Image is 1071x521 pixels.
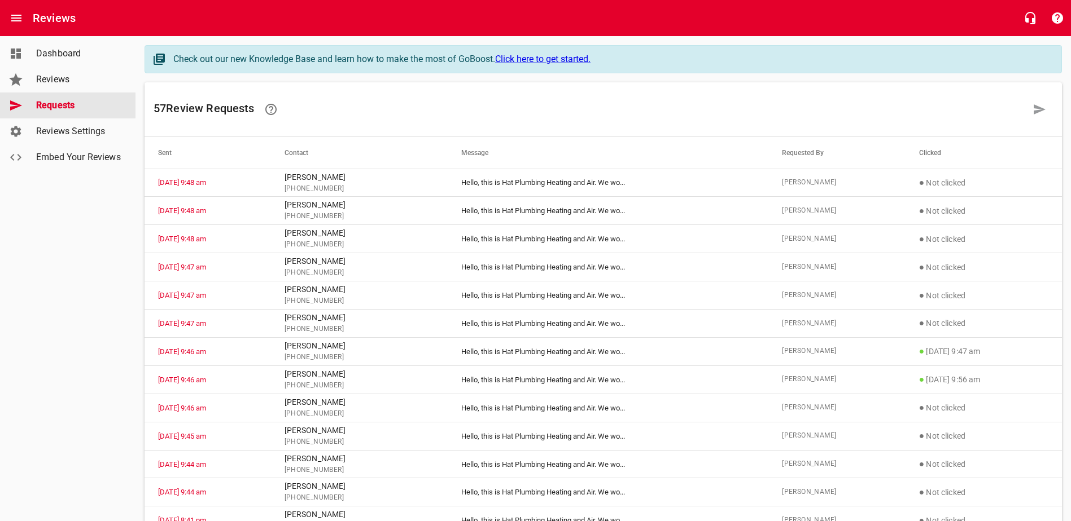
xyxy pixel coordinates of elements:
[919,458,925,469] span: ●
[919,373,1048,386] p: [DATE] 9:56 am
[919,177,925,188] span: ●
[285,183,435,195] span: [PHONE_NUMBER]
[919,374,925,385] span: ●
[36,125,122,138] span: Reviews Settings
[3,5,30,32] button: Open drawer
[285,352,435,363] span: [PHONE_NUMBER]
[919,346,925,356] span: ●
[919,289,1048,302] p: Not clicked
[1044,5,1071,32] button: Support Portal
[285,324,435,335] span: [PHONE_NUMBER]
[285,453,435,465] p: [PERSON_NAME]
[919,429,1048,443] p: Not clicked
[448,137,768,169] th: Message
[285,199,435,211] p: [PERSON_NAME]
[285,509,435,520] p: [PERSON_NAME]
[285,312,435,324] p: [PERSON_NAME]
[448,478,768,506] td: Hello, this is Hat Plumbing Heating and Air. We wo ...
[448,394,768,422] td: Hello, this is Hat Plumbing Heating and Air. We wo ...
[768,137,905,169] th: Requested By
[495,54,591,64] a: Click here to get started.
[919,290,925,301] span: ●
[285,227,435,239] p: [PERSON_NAME]
[919,262,925,272] span: ●
[448,450,768,478] td: Hello, this is Hat Plumbing Heating and Air. We wo ...
[158,460,206,469] a: [DATE] 9:44 am
[158,432,206,440] a: [DATE] 9:45 am
[145,137,271,169] th: Sent
[285,425,435,436] p: [PERSON_NAME]
[36,73,122,86] span: Reviews
[919,487,925,497] span: ●
[919,316,1048,330] p: Not clicked
[158,235,206,243] a: [DATE] 9:48 am
[285,267,435,279] span: [PHONE_NUMBER]
[448,365,768,394] td: Hello, this is Hat Plumbing Heating and Air. We wo ...
[448,197,768,225] td: Hello, this is Hat Plumbing Heating and Air. We wo ...
[154,96,1026,123] h6: 57 Review Request s
[919,233,925,244] span: ●
[158,376,206,384] a: [DATE] 9:46 am
[158,206,206,215] a: [DATE] 9:48 am
[782,233,891,245] span: [PERSON_NAME]
[919,457,1048,471] p: Not clicked
[271,137,448,169] th: Contact
[448,281,768,310] td: Hello, this is Hat Plumbing Heating and Air. We wo ...
[906,137,1062,169] th: Clicked
[36,151,122,164] span: Embed Your Reviews
[448,310,768,338] td: Hello, this is Hat Plumbing Heating and Air. We wo ...
[782,430,891,441] span: [PERSON_NAME]
[33,9,76,27] h6: Reviews
[919,485,1048,499] p: Not clicked
[285,211,435,222] span: [PHONE_NUMBER]
[448,225,768,253] td: Hello, this is Hat Plumbing Heating and Air. We wo ...
[285,295,435,307] span: [PHONE_NUMBER]
[158,178,206,187] a: [DATE] 9:48 am
[285,171,435,183] p: [PERSON_NAME]
[285,492,435,504] span: [PHONE_NUMBER]
[158,319,206,328] a: [DATE] 9:47 am
[158,347,206,356] a: [DATE] 9:46 am
[782,262,891,273] span: [PERSON_NAME]
[285,480,435,492] p: [PERSON_NAME]
[285,340,435,352] p: [PERSON_NAME]
[919,430,925,441] span: ●
[919,317,925,328] span: ●
[919,176,1048,189] p: Not clicked
[919,260,1048,274] p: Not clicked
[158,488,206,496] a: [DATE] 9:44 am
[285,436,435,448] span: [PHONE_NUMBER]
[1017,5,1044,32] button: Live Chat
[782,290,891,301] span: [PERSON_NAME]
[782,458,891,470] span: [PERSON_NAME]
[782,318,891,329] span: [PERSON_NAME]
[285,380,435,391] span: [PHONE_NUMBER]
[285,368,435,380] p: [PERSON_NAME]
[782,487,891,498] span: [PERSON_NAME]
[448,422,768,450] td: Hello, this is Hat Plumbing Heating and Air. We wo ...
[173,52,1050,66] div: Check out our new Knowledge Base and learn how to make the most of GoBoost.
[285,255,435,267] p: [PERSON_NAME]
[782,374,891,385] span: [PERSON_NAME]
[919,204,1048,218] p: Not clicked
[782,177,891,188] span: [PERSON_NAME]
[158,404,206,412] a: [DATE] 9:46 am
[919,205,925,216] span: ●
[285,396,435,408] p: [PERSON_NAME]
[36,47,122,60] span: Dashboard
[782,346,891,357] span: [PERSON_NAME]
[285,465,435,476] span: [PHONE_NUMBER]
[285,408,435,420] span: [PHONE_NUMBER]
[919,345,1048,358] p: [DATE] 9:47 am
[448,169,768,197] td: Hello, this is Hat Plumbing Heating and Air. We wo ...
[285,239,435,250] span: [PHONE_NUMBER]
[158,263,206,271] a: [DATE] 9:47 am
[36,99,122,112] span: Requests
[448,253,768,281] td: Hello, this is Hat Plumbing Heating and Air. We wo ...
[257,96,285,123] a: Learn how requesting reviews can improve your online presence
[448,337,768,365] td: Hello, this is Hat Plumbing Heating and Air. We wo ...
[919,402,925,413] span: ●
[919,232,1048,246] p: Not clicked
[782,205,891,217] span: [PERSON_NAME]
[285,284,435,295] p: [PERSON_NAME]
